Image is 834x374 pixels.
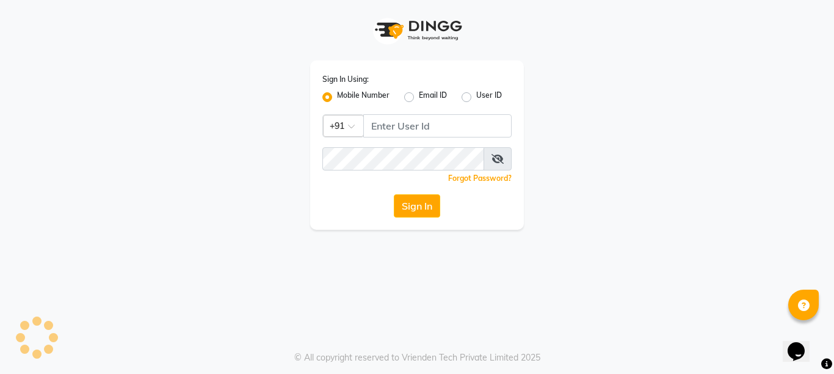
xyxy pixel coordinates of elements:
[322,74,369,85] label: Sign In Using:
[337,90,390,105] label: Mobile Number
[394,194,440,218] button: Sign In
[322,147,484,170] input: Username
[363,114,512,137] input: Username
[448,174,512,183] a: Forgot Password?
[419,90,447,105] label: Email ID
[368,12,466,48] img: logo1.svg
[476,90,502,105] label: User ID
[783,325,822,362] iframe: chat widget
